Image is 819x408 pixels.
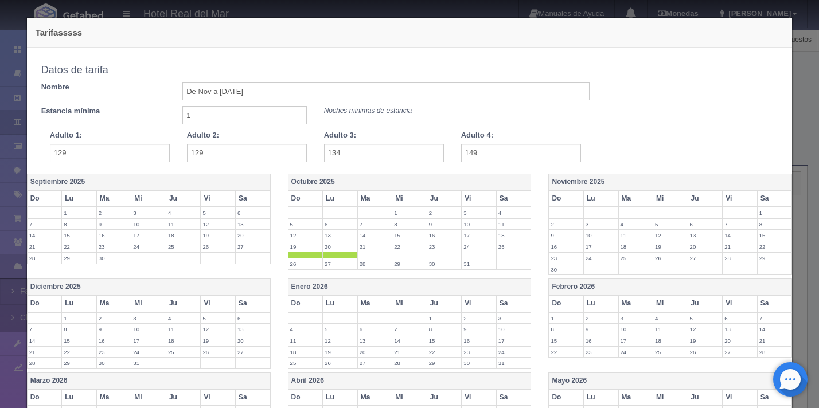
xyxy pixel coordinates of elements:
label: 16 [427,230,462,241]
label: 5 [688,313,723,324]
label: 6 [236,207,270,218]
label: 20 [688,241,723,252]
label: 25 [497,241,531,252]
label: 11 [166,219,201,230]
th: Ma [96,295,131,312]
label: 18 [497,230,531,241]
label: 23 [427,241,462,252]
label: 6 [688,219,723,230]
label: 28 [28,253,62,264]
label: 22 [62,241,96,252]
label: 28 [28,358,62,368]
th: Vi [462,190,497,207]
label: 1 [758,207,792,218]
label: 4 [619,219,653,230]
label: 1 [427,313,462,324]
label: 20 [323,241,357,252]
label: 31 [497,358,531,368]
label: Adulto 2: [187,130,219,141]
label: 30 [462,358,496,368]
label: 17 [131,335,166,346]
label: 7 [723,219,757,230]
th: Vi [201,190,236,207]
label: 25 [166,347,201,358]
label: 1 [392,207,427,218]
label: 10 [131,219,166,230]
th: Octubre 2025 [288,174,531,190]
th: Vi [462,295,497,312]
label: 13 [323,230,357,241]
label: 8 [62,324,96,335]
label: 26 [288,258,323,269]
label: 1 [62,313,96,324]
label: 13 [236,219,270,230]
h4: Datos de tarifa [41,65,590,76]
label: 12 [323,335,357,346]
label: 6 [236,313,270,324]
label: 4 [497,207,531,218]
label: 8 [758,219,792,230]
label: 5 [201,207,235,218]
th: Ju [427,190,462,207]
th: Lu [583,389,618,406]
label: 12 [288,230,323,241]
th: Ma [618,190,653,207]
label: 14 [28,335,62,346]
label: 18 [653,335,688,346]
label: 29 [427,358,462,368]
label: 21 [723,241,757,252]
label: 6 [723,313,757,324]
label: 29 [62,358,96,368]
label: 6 [323,219,357,230]
label: 15 [758,230,792,241]
th: Do [549,295,584,312]
label: 26 [323,358,357,368]
label: 22 [427,347,462,358]
label: 26 [688,347,723,358]
th: Lu [583,190,618,207]
label: 9 [549,230,583,241]
label: 19 [288,241,323,252]
label: 21 [358,241,392,252]
th: Ju [688,295,723,312]
label: 15 [392,230,427,241]
th: Do [288,295,323,312]
label: 3 [131,207,166,218]
label: 2 [427,207,462,218]
th: Ju [166,389,201,406]
label: 29 [392,258,427,269]
label: 27 [723,347,757,358]
label: 23 [97,347,131,358]
label: 30 [97,253,131,264]
label: 11 [166,324,201,335]
label: 27 [323,258,357,269]
label: 14 [358,230,392,241]
th: Mayo 2026 [549,373,792,390]
label: 5 [288,219,323,230]
label: 17 [462,230,496,241]
th: Ma [618,295,653,312]
label: 24 [462,241,496,252]
label: 19 [653,241,688,252]
label: 14 [758,324,792,335]
th: Sa [235,389,270,406]
label: 2 [462,313,496,324]
label: 10 [131,324,166,335]
label: 3 [497,313,531,324]
th: Vi [723,295,758,312]
label: 30 [427,258,462,269]
label: 24 [584,253,618,264]
label: 20 [236,335,270,346]
th: Ju [688,389,723,406]
th: Ma [357,295,392,312]
label: 19 [201,230,235,241]
label: 19 [688,335,723,346]
th: Sa [757,190,792,207]
th: Sa [496,190,531,207]
label: 9 [584,324,618,335]
label: 23 [584,347,618,358]
label: 12 [653,230,688,241]
th: Mi [392,295,427,312]
th: Sa [496,295,531,312]
label: 14 [28,230,62,241]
